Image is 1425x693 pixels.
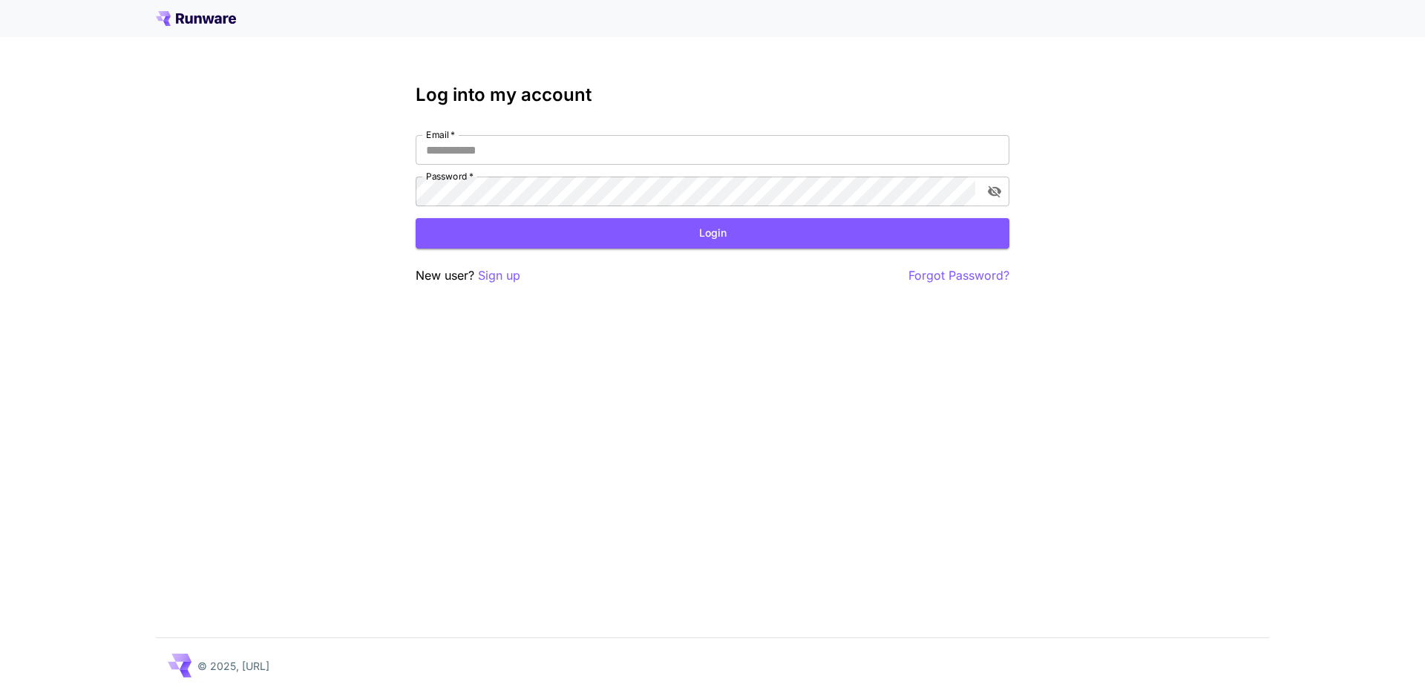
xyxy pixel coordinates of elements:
[478,266,520,285] button: Sign up
[908,266,1009,285] button: Forgot Password?
[981,178,1008,205] button: toggle password visibility
[416,266,520,285] p: New user?
[416,85,1009,105] h3: Log into my account
[426,128,455,141] label: Email
[197,658,269,674] p: © 2025, [URL]
[426,170,474,183] label: Password
[416,218,1009,249] button: Login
